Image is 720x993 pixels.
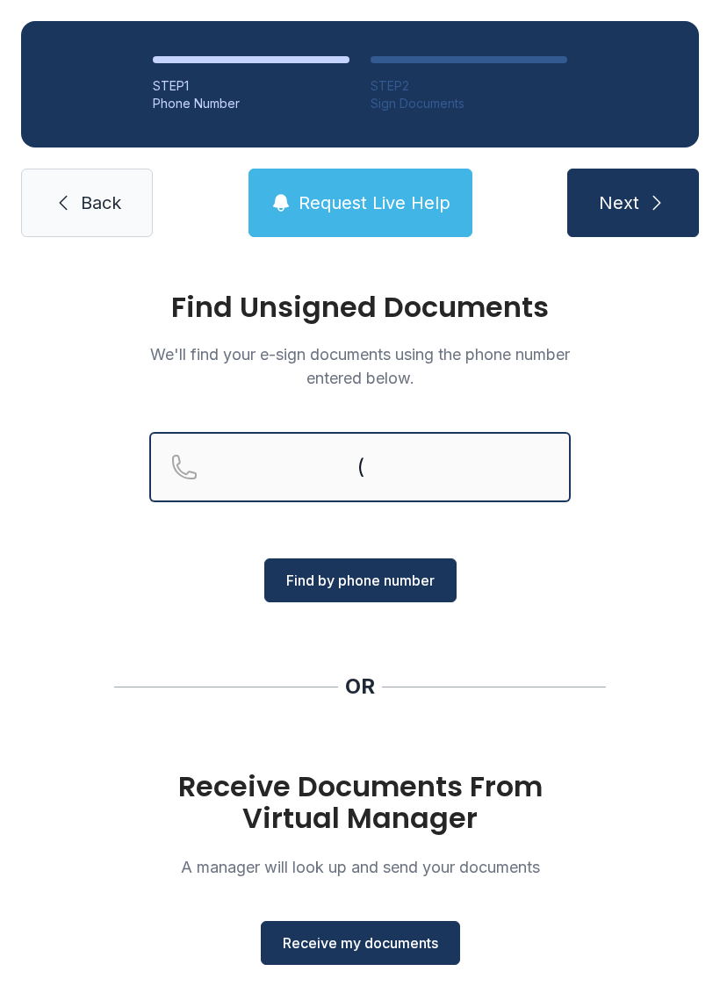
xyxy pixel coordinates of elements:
div: OR [345,673,375,701]
span: Back [81,191,121,215]
p: A manager will look up and send your documents [149,855,571,879]
span: Next [599,191,639,215]
span: Find by phone number [286,570,435,591]
div: STEP 1 [153,77,349,95]
h1: Find Unsigned Documents [149,293,571,321]
p: We'll find your e-sign documents using the phone number entered below. [149,342,571,390]
span: Receive my documents [283,932,438,953]
h1: Receive Documents From Virtual Manager [149,771,571,834]
div: Phone Number [153,95,349,112]
div: Sign Documents [371,95,567,112]
input: Reservation phone number [149,432,571,502]
span: Request Live Help [299,191,450,215]
div: STEP 2 [371,77,567,95]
